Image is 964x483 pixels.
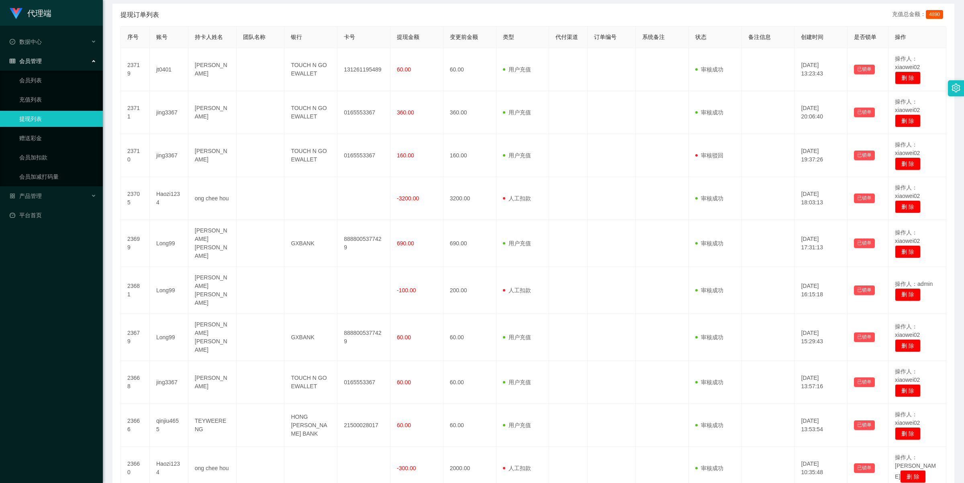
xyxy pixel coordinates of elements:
td: TOUCH N GO EWALLET [284,48,337,91]
span: 用户充值 [503,334,531,340]
td: [DATE] 13:53:54 [794,404,848,447]
td: GXBANK [284,220,337,267]
span: 审核成功 [695,287,723,293]
span: 订单编号 [594,34,617,40]
span: 审核成功 [695,465,723,471]
td: 200.00 [443,267,496,314]
h1: 代理端 [27,0,51,26]
td: TOUCH N GO EWALLET [284,361,337,404]
span: 用户充值 [503,66,531,73]
td: Long99 [150,220,188,267]
i: 图标: appstore-o [10,193,15,199]
span: 操作 [895,34,906,40]
span: 代付渠道 [556,34,578,40]
span: 160.00 [397,152,414,159]
a: 图标: dashboard平台首页 [10,207,96,223]
td: [PERSON_NAME] [PERSON_NAME] [188,314,237,361]
a: 代理端 [10,10,51,16]
span: 60.00 [397,334,411,340]
button: 已锁单 [854,377,875,387]
span: 审核驳回 [695,152,723,159]
a: 会员加扣款 [19,149,96,165]
button: 已锁单 [854,194,875,203]
span: 690.00 [397,240,414,247]
img: logo.9652507e.png [10,8,22,19]
td: 23719 [121,48,150,91]
td: [DATE] 20:06:40 [794,91,848,134]
button: 已锁单 [854,238,875,248]
td: [PERSON_NAME] [PERSON_NAME] [188,220,237,267]
td: qinjiu4655 [150,404,188,447]
span: 4890 [926,10,943,19]
td: 60.00 [443,361,496,404]
button: 已锁单 [854,151,875,160]
td: 0165553367 [337,361,390,404]
td: 60.00 [443,314,496,361]
span: 60.00 [397,422,411,428]
span: 用户充值 [503,152,531,159]
td: 23705 [121,177,150,220]
span: 360.00 [397,109,414,116]
a: 赠送彩金 [19,130,96,146]
span: 操作人：[PERSON_NAME] [895,454,936,480]
td: [PERSON_NAME] [PERSON_NAME] [188,267,237,314]
span: 系统备注 [642,34,665,40]
button: 已锁单 [854,420,875,430]
span: 卡号 [344,34,355,40]
span: 备注信息 [748,34,771,40]
span: 变更前金额 [450,34,478,40]
td: 23710 [121,134,150,177]
td: 690.00 [443,220,496,267]
span: 提现金额 [397,34,419,40]
i: 图标: table [10,58,15,64]
span: -100.00 [397,287,416,293]
td: Haozi1234 [150,177,188,220]
a: 会员列表 [19,72,96,88]
td: TOUCH N GO EWALLET [284,91,337,134]
a: 会员加减打码量 [19,169,96,185]
button: 删 除 [895,245,921,258]
td: 3200.00 [443,177,496,220]
span: 提现订单列表 [120,10,159,20]
td: jing3367 [150,361,188,404]
span: 类型 [503,34,514,40]
button: 已锁单 [854,108,875,117]
td: [DATE] 17:31:13 [794,220,848,267]
span: 审核成功 [695,334,723,340]
span: 审核成功 [695,379,723,385]
button: 删 除 [895,384,921,397]
span: 操作人：xiaowei02 [895,141,920,156]
span: 产品管理 [10,193,42,199]
td: [PERSON_NAME] [188,134,237,177]
td: [DATE] 13:23:43 [794,48,848,91]
td: 60.00 [443,404,496,447]
span: 操作人：xiaowei02 [895,229,920,244]
span: 数据中心 [10,39,42,45]
span: 持卡人姓名 [195,34,223,40]
span: 状态 [695,34,707,40]
td: 23711 [121,91,150,134]
span: 人工扣款 [503,195,531,202]
span: 银行 [291,34,302,40]
span: 操作人：xiaowei02 [895,55,920,70]
td: [DATE] 15:29:43 [794,314,848,361]
td: 0165553367 [337,91,390,134]
td: [PERSON_NAME] [188,361,237,404]
td: Long99 [150,267,188,314]
button: 删 除 [895,114,921,127]
td: jt0401 [150,48,188,91]
span: 用户充值 [503,240,531,247]
td: [DATE] 13:57:16 [794,361,848,404]
button: 删 除 [895,339,921,352]
td: [DATE] 16:15:18 [794,267,848,314]
td: TEYWEERENG [188,404,237,447]
span: 操作人：xiaowei02 [895,411,920,426]
span: 审核成功 [695,109,723,116]
span: -3200.00 [397,195,419,202]
span: 创建时间 [801,34,823,40]
span: 操作人：xiaowei02 [895,323,920,338]
td: 21500028017 [337,404,390,447]
span: 操作人：admin [895,281,933,287]
td: 8888005377429 [337,220,390,267]
span: 用户充值 [503,379,531,385]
